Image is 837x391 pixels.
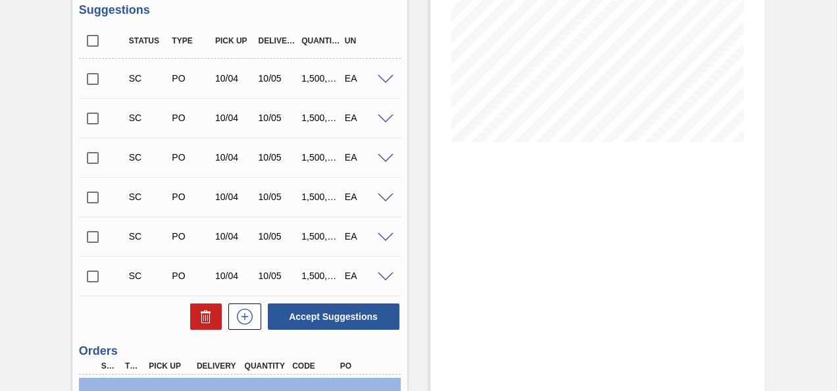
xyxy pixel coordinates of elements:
div: EA [342,73,388,84]
div: 10/05/2025 [255,73,301,84]
div: Suggestion Created [126,192,172,202]
div: 10/04/2025 [212,271,258,281]
div: 10/05/2025 [255,113,301,123]
div: Delivery [255,36,301,45]
div: 10/05/2025 [255,231,301,242]
div: Suggestion Created [126,271,172,281]
div: Step [98,361,120,371]
h3: Suggestions [79,3,401,17]
div: Suggestion Created [126,73,172,84]
div: 10/05/2025 [255,152,301,163]
div: 10/04/2025 [212,231,258,242]
div: EA [342,192,388,202]
div: 10/04/2025 [212,152,258,163]
div: Type [122,361,144,371]
div: 1,500,000.000 [298,192,344,202]
div: Quantity [241,361,293,371]
div: 10/04/2025 [212,113,258,123]
div: UN [342,36,388,45]
div: 1,500,000.000 [298,73,344,84]
div: Purchase order [168,152,215,163]
div: Accept Suggestions [261,302,401,331]
div: 10/05/2025 [255,271,301,281]
div: Purchase order [168,192,215,202]
div: Pick up [212,36,258,45]
button: Accept Suggestions [268,303,399,330]
div: New suggestion [222,303,261,330]
div: EA [342,231,388,242]
div: Code [289,361,340,371]
div: 10/04/2025 [212,192,258,202]
div: Type [168,36,215,45]
div: Suggestion Created [126,231,172,242]
div: Purchase order [168,271,215,281]
div: 1,500,000.000 [298,113,344,123]
div: Purchase order [168,73,215,84]
div: Suggestion Created [126,113,172,123]
div: 10/04/2025 [212,73,258,84]
div: 1,500,000.000 [298,271,344,281]
div: EA [342,271,388,281]
div: EA [342,152,388,163]
div: Purchase order [168,113,215,123]
div: PO [337,361,388,371]
div: Status [126,36,172,45]
div: Suggestion Created [126,152,172,163]
div: EA [342,113,388,123]
div: 10/05/2025 [255,192,301,202]
div: 1,500,000.000 [298,152,344,163]
div: Purchase order [168,231,215,242]
div: Delivery [193,361,245,371]
h3: Orders [79,344,401,358]
div: 1,500,000.000 [298,231,344,242]
div: Quantity [298,36,344,45]
div: Delete Suggestions [184,303,222,330]
div: Pick up [145,361,197,371]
